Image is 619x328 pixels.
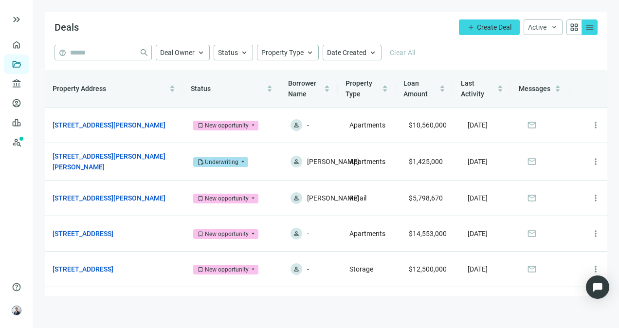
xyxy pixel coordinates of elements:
span: add [467,23,475,31]
span: Borrower Name [288,79,316,98]
div: New opportunity [205,121,249,130]
span: bookmark [197,266,204,273]
span: Loan Amount [403,79,428,98]
span: $1,425,000 [409,158,443,165]
span: mail [527,229,537,238]
img: avatar [12,306,21,315]
span: person [293,122,300,128]
span: Apartments [349,121,385,129]
span: Storage [349,265,373,273]
span: account_balance [12,79,18,89]
span: Retail [349,194,366,202]
span: more_vert [591,120,601,130]
a: [STREET_ADDRESS][PERSON_NAME] [53,193,165,203]
span: more_vert [591,157,601,166]
span: [DATE] [468,121,488,129]
span: [DATE] [468,158,488,165]
span: grid_view [569,22,579,32]
span: $14,553,000 [409,230,447,237]
button: more_vert [586,259,605,279]
button: more_vert [586,152,605,171]
div: Open Intercom Messenger [586,275,609,299]
span: more_vert [591,193,601,203]
span: Status [191,85,211,92]
span: help [12,282,21,292]
span: keyboard_arrow_up [306,48,314,57]
a: [STREET_ADDRESS][PERSON_NAME][PERSON_NAME] [53,151,168,172]
button: keyboard_double_arrow_right [11,14,22,25]
span: Status [218,49,238,56]
span: Messages [519,85,550,92]
button: Clear All [385,45,420,60]
span: more_vert [591,264,601,274]
span: [DATE] [468,230,488,237]
span: Apartments [349,158,385,165]
div: Underwriting [205,157,238,167]
span: more_vert [591,229,601,238]
span: keyboard_arrow_up [240,48,249,57]
span: keyboard_arrow_down [550,23,558,31]
span: mail [527,264,537,274]
a: [STREET_ADDRESS] [53,264,113,274]
span: - [307,119,309,131]
span: [PERSON_NAME] [307,192,359,204]
span: [PERSON_NAME] [307,156,359,167]
button: more_vert [586,224,605,243]
span: mail [527,120,537,130]
button: Activekeyboard_arrow_down [524,19,563,35]
span: Deal Owner [160,49,195,56]
span: person [293,230,300,237]
span: Create Deal [477,23,511,31]
div: New opportunity [205,229,249,239]
span: Property Type [261,49,304,56]
span: Last Activity [461,79,484,98]
span: Active [528,23,546,31]
div: New opportunity [205,265,249,274]
span: Property Address [53,85,106,92]
span: person [293,266,300,273]
span: bookmark [197,231,204,237]
span: mail [527,157,537,166]
span: keyboard_arrow_up [197,48,205,57]
span: $10,560,000 [409,121,447,129]
span: keyboard_arrow_up [368,48,377,57]
span: - [307,263,309,275]
span: menu [585,22,595,32]
span: edit_document [197,159,204,165]
span: mail [527,193,537,203]
span: - [307,228,309,239]
span: Apartments [349,230,385,237]
a: [STREET_ADDRESS][PERSON_NAME] [53,120,165,130]
span: help [59,49,66,56]
div: New opportunity [205,194,249,203]
button: more_vert [586,188,605,208]
button: more_vert [586,115,605,135]
span: [DATE] [468,265,488,273]
span: person [293,195,300,201]
span: person [293,158,300,165]
span: Date Created [327,49,366,56]
span: bookmark [197,122,204,129]
span: [DATE] [468,194,488,202]
button: addCreate Deal [459,19,520,35]
span: Property Type [346,79,372,98]
span: bookmark [197,195,204,202]
span: $5,798,670 [409,194,443,202]
a: [STREET_ADDRESS] [53,228,113,239]
span: $12,500,000 [409,265,447,273]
